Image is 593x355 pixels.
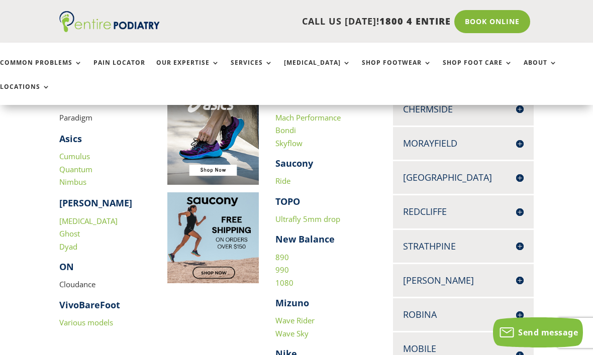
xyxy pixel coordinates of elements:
[275,195,300,207] strong: TOPO
[59,133,82,145] strong: Asics
[59,151,90,161] a: Cumulus
[59,278,151,299] p: Cloudance
[93,59,145,81] a: Pain Locator
[275,138,303,148] a: Skyflow
[275,278,293,288] a: 1080
[275,315,315,325] a: Wave Rider
[275,328,309,338] a: Wave Sky
[403,274,524,287] h4: [PERSON_NAME]
[156,59,220,81] a: Our Expertise
[362,59,432,81] a: Shop Footwear
[59,197,132,209] strong: [PERSON_NAME]
[59,242,77,252] a: Dyad
[164,15,451,28] p: CALL US [DATE]!
[403,205,524,218] h4: Redcliffe
[59,261,74,273] strong: ON
[403,137,524,150] h4: Morayfield
[275,265,289,275] a: 990
[524,59,557,81] a: About
[275,214,340,224] a: Ultrafly 5mm drop
[59,228,80,239] a: Ghost
[403,240,524,253] h4: Strathpine
[59,177,86,187] a: Nimbus
[454,10,530,33] a: Book Online
[231,59,273,81] a: Services
[59,11,160,32] img: logo (1)
[59,216,118,226] a: [MEDICAL_DATA]
[167,93,259,185] img: Image to click to buy ASIC shoes online
[59,24,160,34] a: Entire Podiatry
[59,111,151,125] p: Paradigm
[59,164,92,174] a: Quantum
[403,171,524,184] h4: [GEOGRAPHIC_DATA]
[443,59,513,81] a: Shop Foot Care
[275,252,289,262] a: 890
[275,157,313,169] strong: Saucony
[518,327,578,338] span: Send message
[275,297,309,309] strong: Mizuno
[403,308,524,321] h4: Robina
[493,317,583,347] button: Send message
[275,176,290,186] a: Ride
[59,317,113,327] a: Various models
[403,103,524,115] h4: Chermside
[275,233,335,245] strong: New Balance
[284,59,351,81] a: [MEDICAL_DATA]
[275,125,296,135] a: Bondi
[379,15,451,27] span: 1800 4 ENTIRE
[59,299,120,311] strong: VivoBareFoot
[275,112,341,123] a: Mach Performance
